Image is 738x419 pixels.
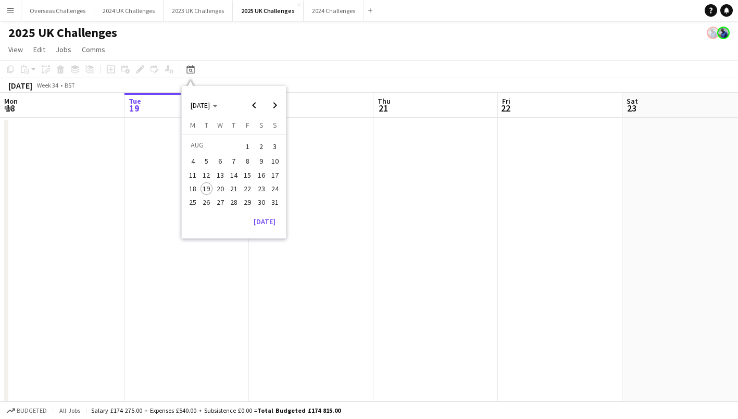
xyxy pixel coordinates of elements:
[241,139,254,154] span: 1
[269,139,281,154] span: 3
[65,81,75,89] div: BST
[254,168,268,182] button: 16-08-2025
[94,1,164,21] button: 2024 UK Challenges
[268,195,282,209] button: 31-08-2025
[269,169,281,181] span: 17
[127,102,141,114] span: 19
[91,406,341,414] div: Salary £174 275.00 + Expenses £540.00 + Subsistence £0.00 =
[205,120,208,130] span: T
[186,195,199,209] button: 25-08-2025
[186,155,199,168] span: 4
[186,168,199,182] button: 11-08-2025
[376,102,391,114] span: 21
[241,195,254,209] button: 29-08-2025
[241,168,254,182] button: 15-08-2025
[78,43,109,56] a: Comms
[214,182,227,195] button: 20-08-2025
[8,80,32,91] div: [DATE]
[627,96,638,106] span: Sat
[241,196,254,208] span: 29
[56,45,71,54] span: Jobs
[34,81,60,89] span: Week 34
[233,1,304,21] button: 2025 UK Challenges
[269,155,281,168] span: 10
[8,45,23,54] span: View
[186,154,199,168] button: 04-08-2025
[268,154,282,168] button: 10-08-2025
[244,95,265,116] button: Previous month
[254,154,268,168] button: 09-08-2025
[214,168,227,182] button: 13-08-2025
[241,182,254,195] span: 22
[199,195,213,209] button: 26-08-2025
[57,406,82,414] span: All jobs
[241,138,254,154] button: 01-08-2025
[273,120,277,130] span: S
[214,169,227,181] span: 13
[186,138,241,154] td: AUG
[254,195,268,209] button: 30-08-2025
[17,407,47,414] span: Budgeted
[201,155,213,168] span: 5
[268,182,282,195] button: 24-08-2025
[214,196,227,208] span: 27
[33,45,45,54] span: Edit
[217,120,223,130] span: W
[186,169,199,181] span: 11
[29,43,49,56] a: Edit
[214,155,227,168] span: 6
[214,182,227,195] span: 20
[268,138,282,154] button: 03-08-2025
[227,182,241,195] button: 21-08-2025
[8,25,117,41] h1: 2025 UK Challenges
[186,182,199,195] button: 18-08-2025
[199,182,213,195] button: 19-08-2025
[502,96,510,106] span: Fri
[232,120,235,130] span: T
[625,102,638,114] span: 23
[227,154,241,168] button: 07-08-2025
[241,169,254,181] span: 15
[378,96,391,106] span: Thu
[214,195,227,209] button: 27-08-2025
[228,196,240,208] span: 28
[52,43,76,56] a: Jobs
[214,154,227,168] button: 06-08-2025
[255,155,268,168] span: 9
[186,196,199,208] span: 25
[3,102,18,114] span: 18
[4,96,18,106] span: Mon
[269,196,281,208] span: 31
[4,43,27,56] a: View
[164,1,233,21] button: 2023 UK Challenges
[249,213,280,230] button: [DATE]
[707,27,719,39] app-user-avatar: Andy Baker
[201,169,213,181] span: 12
[255,139,268,154] span: 2
[228,169,240,181] span: 14
[254,138,268,154] button: 02-08-2025
[255,196,268,208] span: 30
[199,154,213,168] button: 05-08-2025
[82,45,105,54] span: Comms
[201,196,213,208] span: 26
[129,96,141,106] span: Tue
[228,182,240,195] span: 21
[255,169,268,181] span: 16
[241,154,254,168] button: 08-08-2025
[201,182,213,195] span: 19
[717,27,730,39] app-user-avatar: Andy Baker
[199,168,213,182] button: 12-08-2025
[304,1,364,21] button: 2024 Challenges
[265,95,285,116] button: Next month
[241,155,254,168] span: 8
[269,182,281,195] span: 24
[255,182,268,195] span: 23
[190,120,195,130] span: M
[186,182,199,195] span: 18
[5,405,48,416] button: Budgeted
[254,182,268,195] button: 23-08-2025
[501,102,510,114] span: 22
[21,1,94,21] button: Overseas Challenges
[228,155,240,168] span: 7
